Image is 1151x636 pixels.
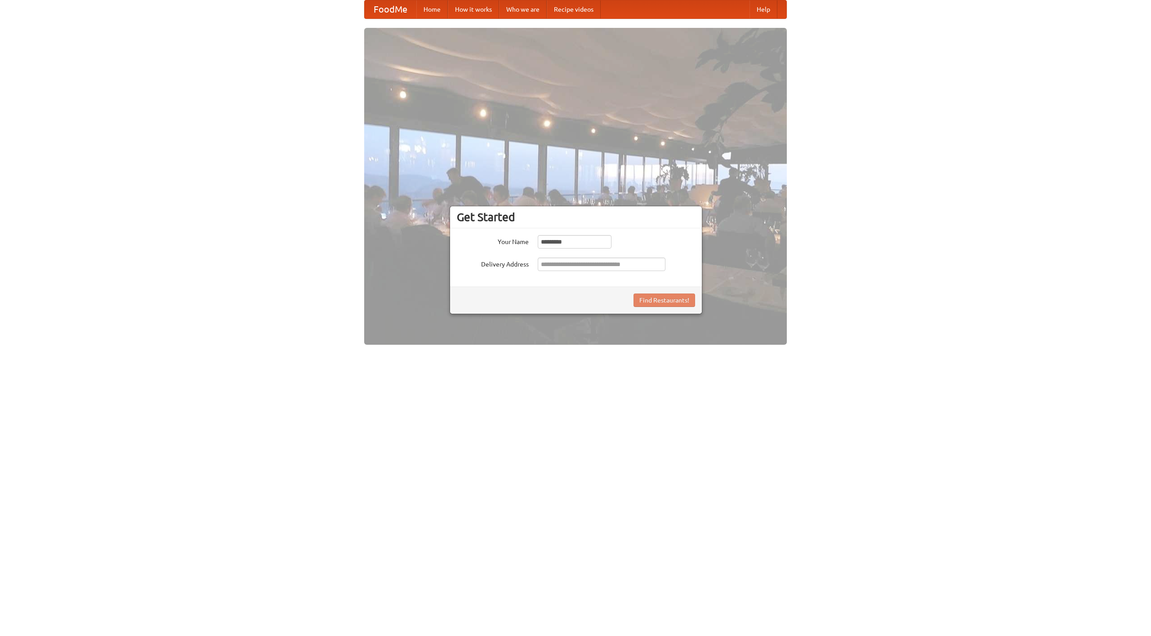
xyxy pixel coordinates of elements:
a: FoodMe [365,0,416,18]
button: Find Restaurants! [633,294,695,307]
h3: Get Started [457,210,695,224]
a: How it works [448,0,499,18]
label: Delivery Address [457,258,529,269]
a: Who we are [499,0,547,18]
label: Your Name [457,235,529,246]
a: Help [749,0,777,18]
a: Home [416,0,448,18]
a: Recipe videos [547,0,601,18]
